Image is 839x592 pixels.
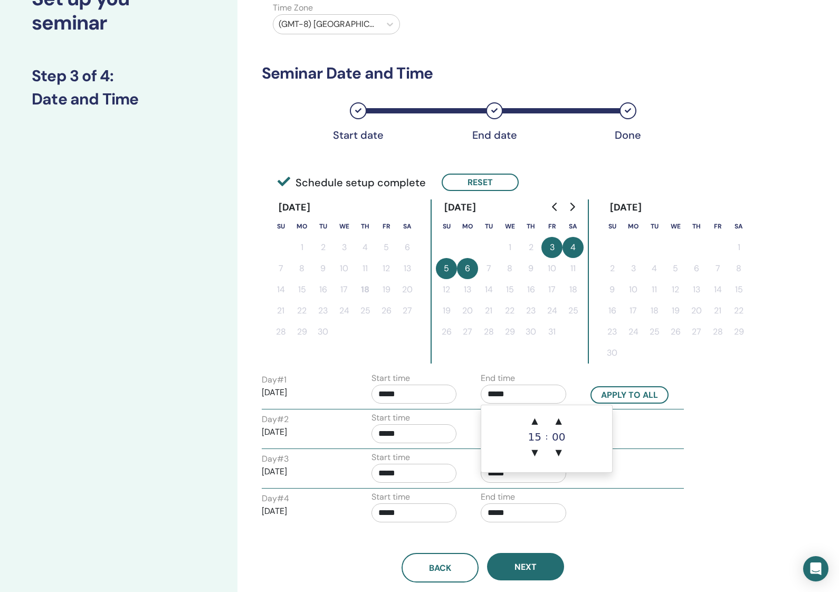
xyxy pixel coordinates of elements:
[436,279,457,300] button: 12
[397,216,418,237] th: Saturday
[590,386,669,404] button: Apply to all
[371,372,410,385] label: Start time
[270,300,291,321] button: 21
[541,237,562,258] button: 3
[602,129,654,141] div: Done
[686,279,707,300] button: 13
[644,321,665,342] button: 25
[548,410,569,432] span: ▲
[707,216,728,237] th: Friday
[262,426,347,438] p: [DATE]
[371,451,410,464] label: Start time
[707,321,728,342] button: 28
[499,300,520,321] button: 22
[623,321,644,342] button: 24
[665,300,686,321] button: 19
[436,321,457,342] button: 26
[728,300,749,321] button: 22
[262,453,289,465] label: Day # 3
[499,258,520,279] button: 8
[665,321,686,342] button: 26
[291,300,312,321] button: 22
[481,491,515,503] label: End time
[499,216,520,237] th: Wednesday
[376,279,397,300] button: 19
[602,300,623,321] button: 16
[371,412,410,424] label: Start time
[686,216,707,237] th: Thursday
[332,129,385,141] div: Start date
[312,237,333,258] button: 2
[397,279,418,300] button: 20
[436,216,457,237] th: Sunday
[376,237,397,258] button: 5
[291,321,312,342] button: 29
[665,216,686,237] th: Wednesday
[371,491,410,503] label: Start time
[514,561,537,572] span: Next
[562,258,584,279] button: 11
[524,432,545,442] div: 15
[499,279,520,300] button: 15
[457,279,478,300] button: 13
[644,300,665,321] button: 18
[376,300,397,321] button: 26
[262,374,287,386] label: Day # 1
[623,216,644,237] th: Monday
[707,279,728,300] button: 14
[686,258,707,279] button: 6
[468,129,521,141] div: End date
[541,279,562,300] button: 17
[520,237,541,258] button: 2
[541,258,562,279] button: 10
[291,258,312,279] button: 8
[520,279,541,300] button: 16
[562,300,584,321] button: 25
[520,258,541,279] button: 9
[429,562,451,574] span: Back
[262,386,347,399] p: [DATE]
[803,556,828,581] div: Open Intercom Messenger
[686,321,707,342] button: 27
[376,216,397,237] th: Friday
[602,279,623,300] button: 9
[602,258,623,279] button: 2
[478,216,499,237] th: Tuesday
[728,216,749,237] th: Saturday
[707,258,728,279] button: 7
[266,2,406,14] label: Time Zone
[541,300,562,321] button: 24
[644,258,665,279] button: 4
[262,492,289,505] label: Day # 4
[32,90,206,109] h3: Date and Time
[355,237,376,258] button: 4
[644,279,665,300] button: 11
[728,279,749,300] button: 15
[397,258,418,279] button: 13
[333,258,355,279] button: 10
[623,258,644,279] button: 3
[355,279,376,300] button: 18
[524,410,545,432] span: ▲
[333,300,355,321] button: 24
[728,321,749,342] button: 29
[291,216,312,237] th: Monday
[436,300,457,321] button: 19
[397,237,418,258] button: 6
[547,196,564,217] button: Go to previous month
[499,321,520,342] button: 29
[262,64,704,83] h3: Seminar Date and Time
[602,216,623,237] th: Sunday
[562,216,584,237] th: Saturday
[707,300,728,321] button: 21
[602,321,623,342] button: 23
[270,199,319,216] div: [DATE]
[520,300,541,321] button: 23
[402,553,479,583] button: Back
[564,196,580,217] button: Go to next month
[333,237,355,258] button: 3
[270,216,291,237] th: Sunday
[333,216,355,237] th: Wednesday
[644,216,665,237] th: Tuesday
[312,258,333,279] button: 9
